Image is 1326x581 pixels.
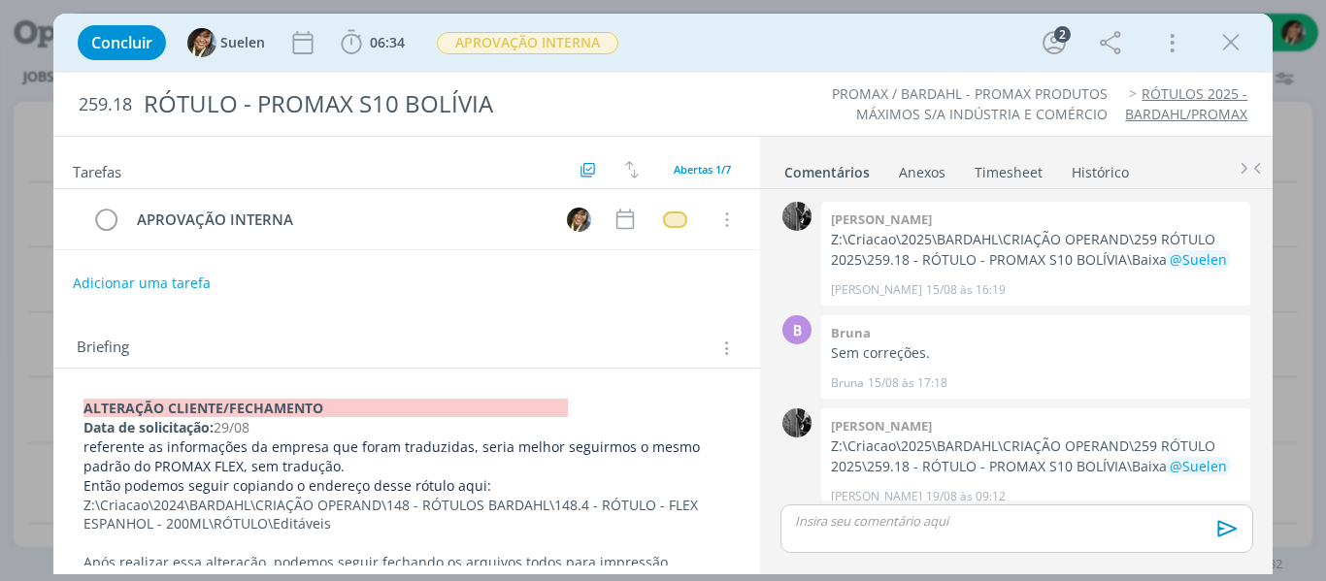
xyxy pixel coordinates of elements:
span: Briefing [77,336,129,361]
p: Z:\Criacao\2025\BARDAHL\CRIAÇÃO OPERAND\259 RÓTULO 2025\259.18 - RÓTULO - PROMAX S10 BOLÍVIA\Baixa [831,230,1241,270]
img: S [567,208,591,232]
span: Tarefas [73,158,121,181]
strong: ALTERAÇÃO CLIENTE/FECHAMENTO [83,399,568,417]
div: RÓTULO - PROMAX S10 BOLÍVIA [136,81,752,128]
img: arrow-down-up.svg [625,161,639,178]
div: 2 [1054,26,1071,43]
p: Sem correções. [831,343,1241,363]
span: 15/08 às 16:19 [926,281,1006,299]
p: Z:\Criacao\2025\BARDAHL\CRIAÇÃO OPERAND\259 RÓTULO 2025\259.18 - RÓTULO - PROMAX S10 BOLÍVIA\Baixa [831,436,1241,476]
span: referente as informações da empresa que foram traduzidas, seria melhor seguirmos o mesmo padrão d... [83,437,704,475]
button: 2 [1039,27,1070,58]
button: 06:34 [336,27,410,58]
b: Bruna [831,324,871,341]
button: Concluir [78,25,166,60]
a: PROMAX / BARDAHL - PROMAX PRODUTOS MÁXIMOS S/A INDÚSTRIA E COMÉRCIO [832,84,1108,122]
b: [PERSON_NAME] [831,210,932,228]
img: S [187,28,216,57]
span: Então podemos seguir copiando o endereço desse rótulo aqui: [83,476,491,495]
button: Adicionar uma tarefa [72,266,212,301]
p: [PERSON_NAME] [831,281,922,299]
span: 29/08 [214,418,249,436]
a: RÓTULOS 2025 - BARDAHL/PROMAX [1125,84,1247,122]
div: APROVAÇÃO INTERNA [129,208,549,232]
img: P [782,408,812,437]
span: 19/08 às 09:12 [926,488,1006,505]
span: Abertas 1/7 [674,162,731,177]
span: @Suelen [1170,457,1227,475]
p: Após realizar essa alteração, podemos seguir fechando os arquivos todos para impressão. [83,553,731,572]
span: 15/08 às 17:18 [868,374,947,392]
a: Histórico [1071,154,1130,182]
div: Anexos [899,163,945,182]
span: @Suelen [1170,250,1227,269]
a: Timesheet [974,154,1044,182]
span: Concluir [91,35,152,50]
div: dialog [53,14,1274,574]
div: B [782,315,812,344]
b: [PERSON_NAME] [831,417,932,435]
p: Z:\Criacao\2024\BARDAHL\CRIAÇÃO OPERAND\148 - RÓTULOS BARDAHL\148.4 - RÓTULO - FLEX ESPANHOL - 20... [83,496,731,534]
img: P [782,202,812,231]
strong: Data de solicitação: [83,418,214,436]
span: Suelen [220,36,265,49]
button: S [564,205,593,234]
span: 06:34 [370,33,405,51]
span: 259.18 [79,94,132,115]
p: Bruna [831,374,864,392]
span: APROVAÇÃO INTERNA [437,32,618,54]
a: Comentários [783,154,871,182]
button: SSuelen [187,28,265,57]
button: APROVAÇÃO INTERNA [436,31,619,55]
p: [PERSON_NAME] [831,488,922,505]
